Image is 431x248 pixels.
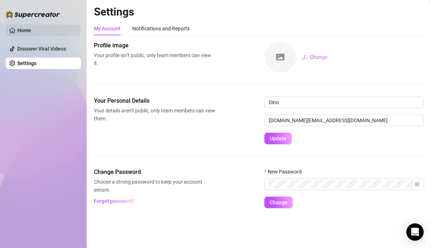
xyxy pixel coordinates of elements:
input: Enter name [264,97,424,108]
div: Open Intercom Messenger [406,223,424,241]
span: upload [302,55,307,60]
h2: Settings [94,5,424,19]
button: Update [264,133,292,144]
button: Forgot password? [94,195,135,207]
span: Change Password [94,168,215,176]
span: Update [270,136,286,141]
span: Change [270,200,288,205]
a: Settings [17,60,36,66]
button: Change [296,51,333,63]
img: logo-BBDzfeDw.svg [6,11,60,18]
label: New Password [264,168,306,176]
img: square-placeholder.png [265,42,296,73]
a: Discover Viral Videos [17,46,66,52]
span: Forgot password? [94,198,135,204]
a: Home [17,27,31,33]
span: Profile image [94,41,215,50]
span: eye-invisible [415,182,420,187]
span: Change [310,54,328,60]
span: Your Personal Details [94,97,215,105]
div: Notifications and Reports [132,25,190,33]
div: My Account [94,25,121,33]
span: Choose a strong password to keep your account secure. [94,178,215,194]
span: Your details aren’t public, only team members can view them. [94,107,215,123]
input: New Password [269,180,413,188]
span: Your profile isn’t public, only team members can view it. [94,51,215,67]
input: Enter new email [264,115,424,126]
button: Change [264,197,293,208]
